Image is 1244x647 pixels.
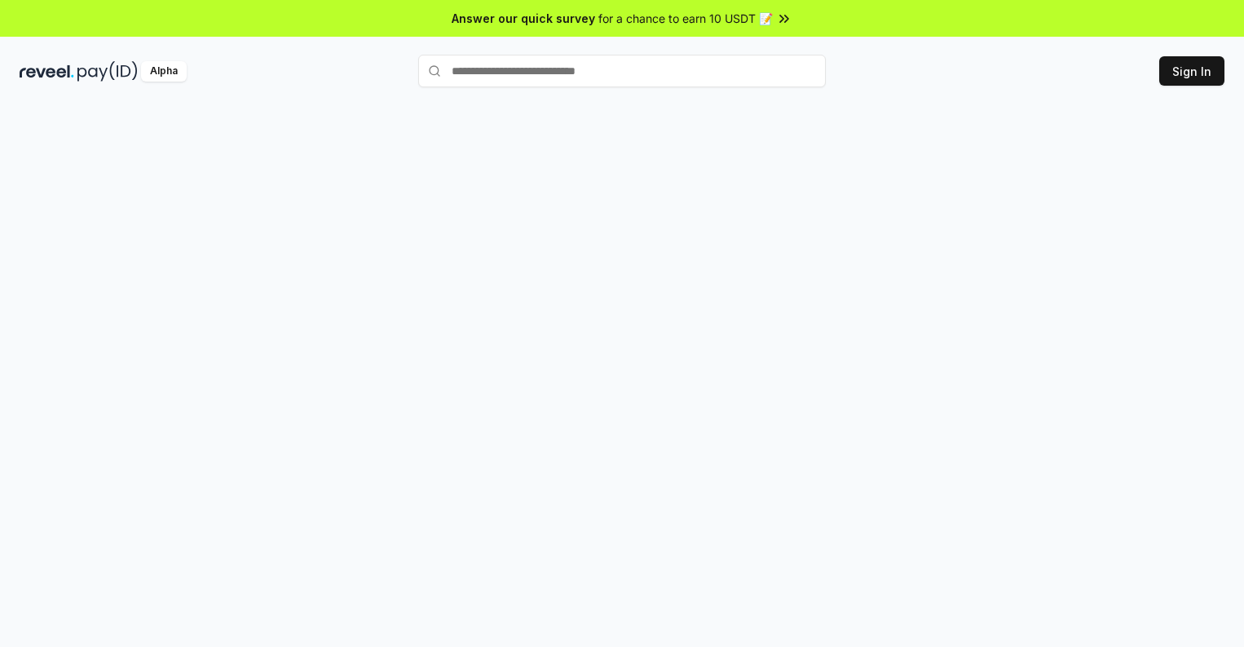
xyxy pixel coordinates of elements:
[452,10,595,27] span: Answer our quick survey
[141,61,187,82] div: Alpha
[1159,56,1224,86] button: Sign In
[20,61,74,82] img: reveel_dark
[77,61,138,82] img: pay_id
[598,10,773,27] span: for a chance to earn 10 USDT 📝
